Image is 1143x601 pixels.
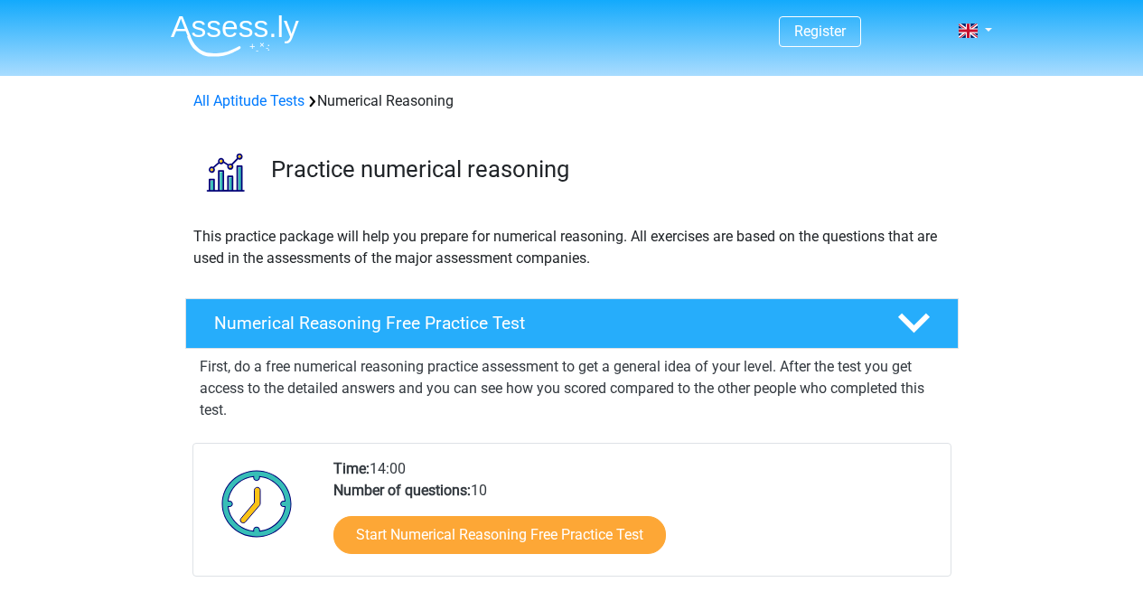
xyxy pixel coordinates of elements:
[186,134,263,211] img: numerical reasoning
[200,356,944,421] p: First, do a free numerical reasoning practice assessment to get a general idea of your level. Aft...
[794,23,846,40] a: Register
[333,516,666,554] a: Start Numerical Reasoning Free Practice Test
[333,482,471,499] b: Number of questions:
[211,458,303,549] img: Clock
[171,14,299,57] img: Assessly
[320,458,950,576] div: 14:00 10
[193,92,304,109] a: All Aptitude Tests
[214,313,868,333] h4: Numerical Reasoning Free Practice Test
[333,460,370,477] b: Time:
[178,298,966,349] a: Numerical Reasoning Free Practice Test
[271,155,944,183] h3: Practice numerical reasoning
[193,226,951,269] p: This practice package will help you prepare for numerical reasoning. All exercises are based on t...
[186,90,958,112] div: Numerical Reasoning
